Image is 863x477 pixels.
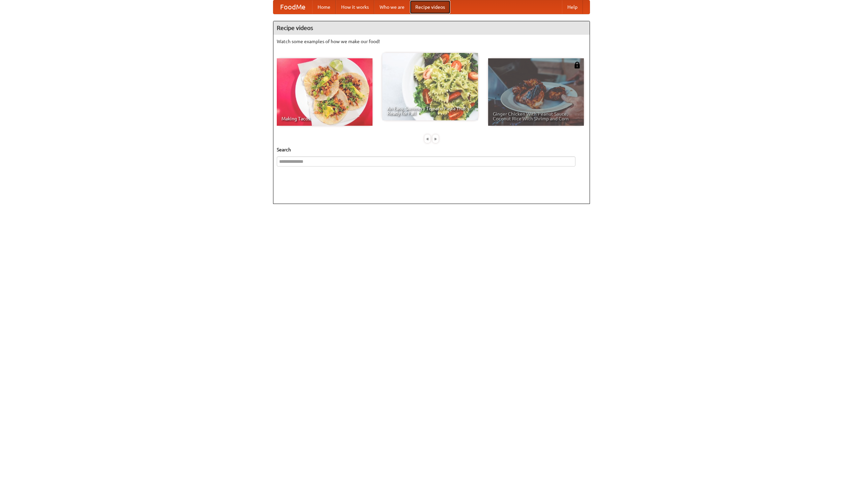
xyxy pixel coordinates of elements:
p: Watch some examples of how we make our food! [277,38,586,45]
a: An Easy, Summery Tomato Pasta That's Ready for Fall [382,53,478,120]
img: 483408.png [574,62,581,68]
div: « [424,135,430,143]
div: » [433,135,439,143]
a: Who we are [374,0,410,14]
h4: Recipe videos [273,21,590,35]
a: Help [562,0,583,14]
a: Making Tacos [277,58,373,126]
h5: Search [277,146,586,153]
span: An Easy, Summery Tomato Pasta That's Ready for Fall [387,106,473,116]
a: FoodMe [273,0,312,14]
a: Recipe videos [410,0,450,14]
a: How it works [336,0,374,14]
a: Home [312,0,336,14]
span: Making Tacos [281,116,368,121]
